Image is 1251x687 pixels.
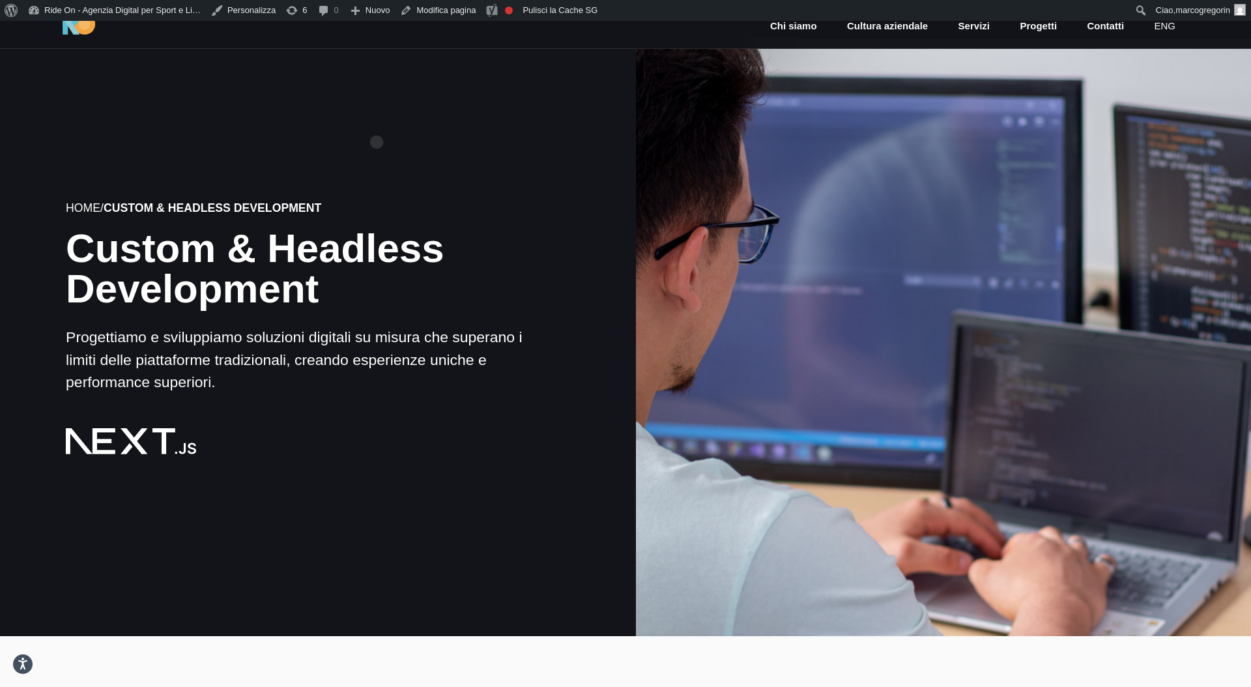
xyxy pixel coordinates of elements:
[66,201,321,214] span: /
[1018,19,1058,34] a: Progetti
[66,201,100,214] a: Home
[846,19,929,34] a: Cultura aziendale
[957,19,991,34] a: Servizi
[66,326,549,393] p: Progettiamo e sviluppiamo soluzioni digitali su misura che superano i limiti delle piattaforme tr...
[1175,5,1230,15] span: marcogregorin
[769,19,818,34] a: Chi siamo
[1086,19,1125,34] a: Contatti
[104,201,321,214] strong: Custom & Headless Development
[1153,19,1177,34] a: eng
[505,7,513,14] div: La frase chiave non è stata impostata
[63,14,95,35] img: Ride On Agency
[66,228,549,309] h1: Custom & Headless Development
